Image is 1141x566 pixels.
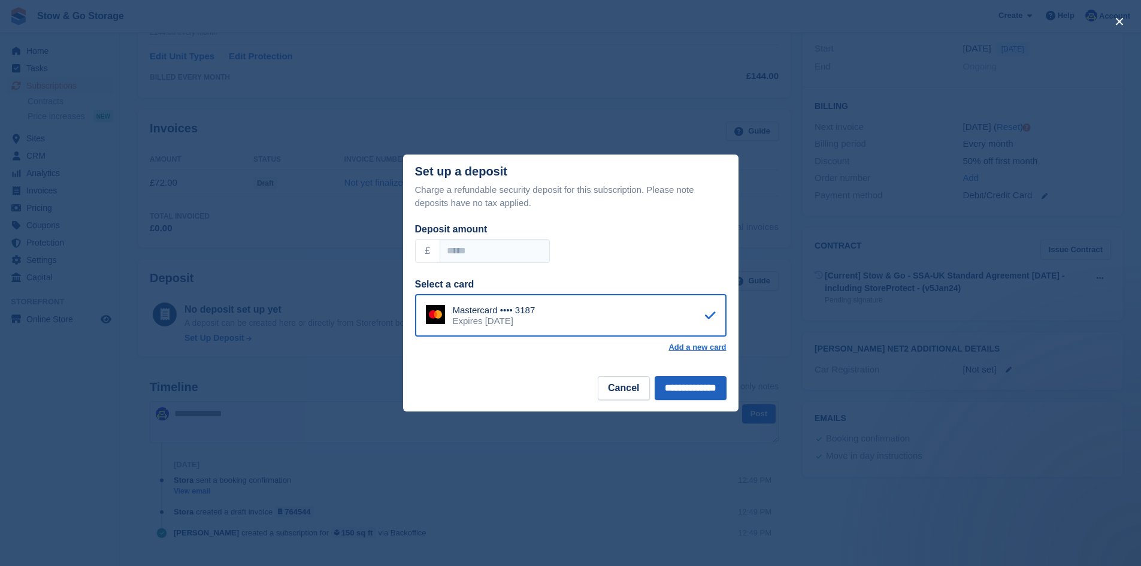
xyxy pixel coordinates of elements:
img: Mastercard Logo [426,305,445,324]
div: Mastercard •••• 3187 [453,305,535,316]
div: Expires [DATE] [453,316,535,326]
div: Set up a deposit [415,165,507,178]
label: Deposit amount [415,224,488,234]
button: Cancel [598,376,649,400]
div: Select a card [415,277,727,292]
a: Add a new card [668,343,726,352]
button: close [1110,12,1129,31]
p: Charge a refundable security deposit for this subscription. Please note deposits have no tax appl... [415,183,727,210]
